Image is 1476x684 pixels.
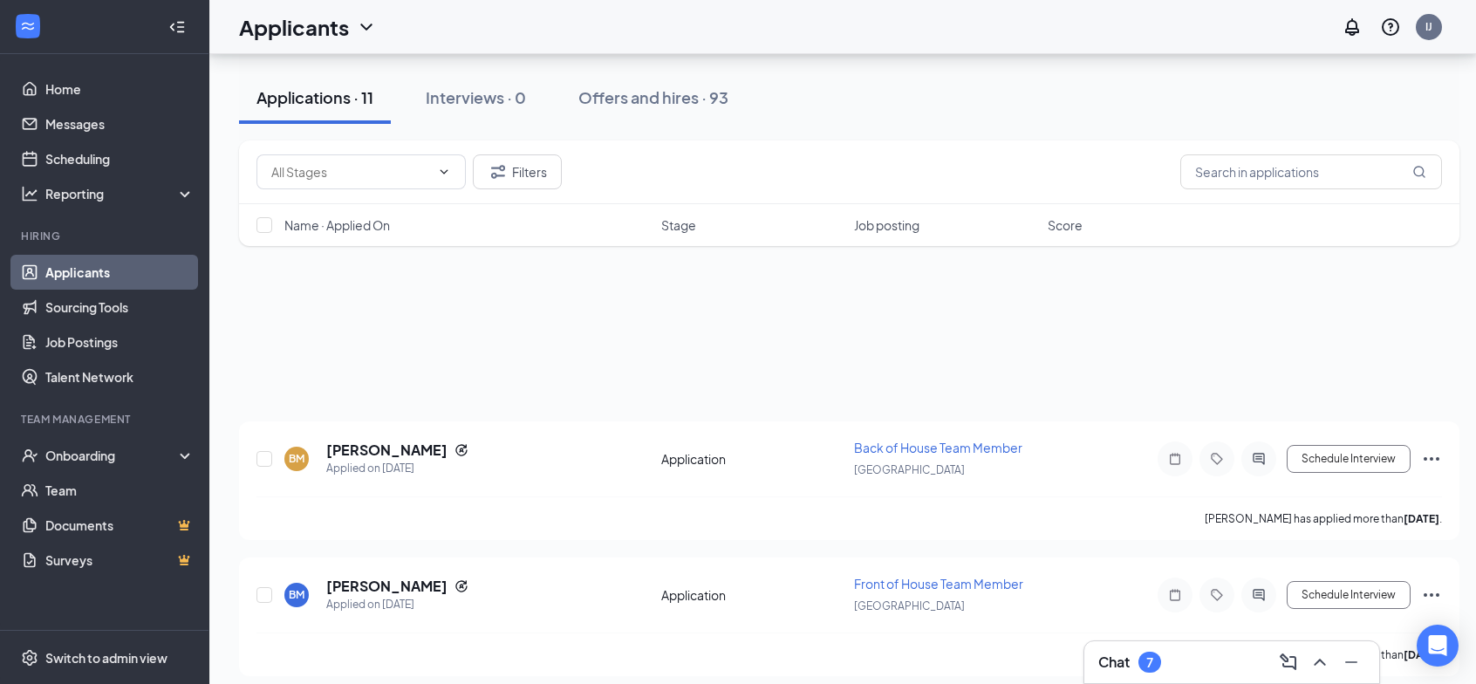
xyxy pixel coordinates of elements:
div: Applications · 11 [256,86,373,108]
h3: Chat [1098,653,1130,672]
svg: QuestionInfo [1380,17,1401,38]
h5: [PERSON_NAME] [326,441,448,460]
span: Score [1048,216,1083,234]
svg: Minimize [1341,652,1362,673]
svg: Note [1165,588,1186,602]
svg: Note [1165,452,1186,466]
svg: Tag [1206,588,1227,602]
div: Interviews · 0 [426,86,526,108]
div: BM [289,451,304,466]
a: Talent Network [45,359,195,394]
input: All Stages [271,162,430,181]
button: ComposeMessage [1274,648,1302,676]
h5: [PERSON_NAME] [326,577,448,596]
a: Team [45,473,195,508]
input: Search in applications [1180,154,1442,189]
div: Hiring [21,229,191,243]
a: DocumentsCrown [45,508,195,543]
svg: Tag [1206,452,1227,466]
a: SurveysCrown [45,543,195,578]
span: [GEOGRAPHIC_DATA] [854,599,965,612]
a: Scheduling [45,141,195,176]
svg: ChevronUp [1309,652,1330,673]
div: Onboarding [45,447,180,464]
svg: Collapse [168,18,186,36]
div: Team Management [21,412,191,427]
span: [GEOGRAPHIC_DATA] [854,463,965,476]
a: Applicants [45,255,195,290]
svg: Analysis [21,185,38,202]
div: Open Intercom Messenger [1417,625,1459,667]
button: Schedule Interview [1287,445,1411,473]
div: 7 [1146,655,1153,670]
span: Back of House Team Member [854,440,1022,455]
a: Sourcing Tools [45,290,195,325]
svg: WorkstreamLogo [19,17,37,35]
b: [DATE] [1404,648,1439,661]
svg: ActiveChat [1248,588,1269,602]
svg: MagnifyingGlass [1412,165,1426,179]
div: Application [661,450,844,468]
svg: Filter [488,161,509,182]
svg: ChevronDown [437,165,451,179]
div: Applied on [DATE] [326,460,468,477]
svg: Notifications [1342,17,1363,38]
button: ChevronUp [1306,648,1334,676]
b: [DATE] [1404,512,1439,525]
div: Switch to admin view [45,649,167,667]
div: BM [289,587,304,602]
div: IJ [1425,19,1432,34]
div: Reporting [45,185,195,202]
button: Filter Filters [473,154,562,189]
svg: Reapply [454,579,468,593]
svg: Settings [21,649,38,667]
div: Applied on [DATE] [326,596,468,613]
button: Minimize [1337,648,1365,676]
button: Schedule Interview [1287,581,1411,609]
svg: Ellipses [1421,585,1442,605]
span: Stage [661,216,696,234]
a: Messages [45,106,195,141]
a: Job Postings [45,325,195,359]
a: Home [45,72,195,106]
svg: ComposeMessage [1278,652,1299,673]
h1: Applicants [239,12,349,42]
svg: ChevronDown [356,17,377,38]
span: Name · Applied On [284,216,390,234]
div: Application [661,586,844,604]
svg: Reapply [454,443,468,457]
span: Job posting [854,216,919,234]
svg: Ellipses [1421,448,1442,469]
div: Offers and hires · 93 [578,86,728,108]
span: Front of House Team Member [854,576,1023,592]
svg: ActiveChat [1248,452,1269,466]
svg: UserCheck [21,447,38,464]
p: [PERSON_NAME] has applied more than . [1205,511,1442,526]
